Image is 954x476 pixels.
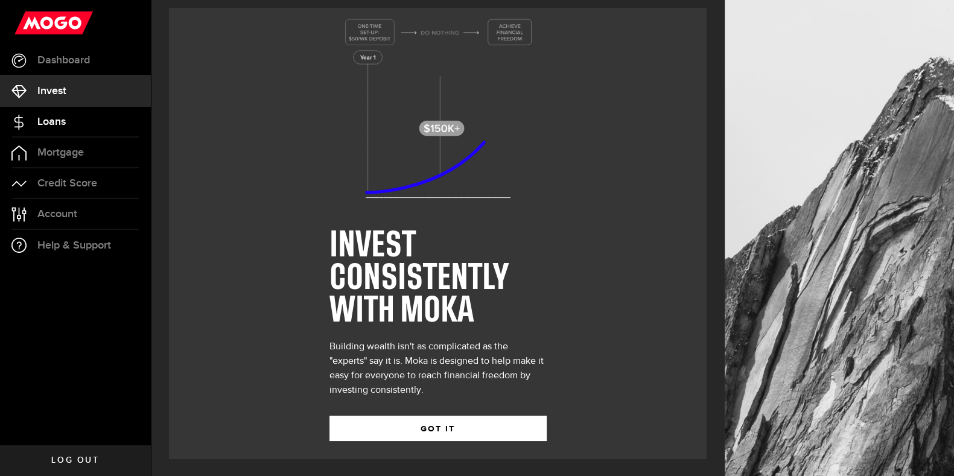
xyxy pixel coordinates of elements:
[37,116,66,127] span: Loans
[37,55,90,66] span: Dashboard
[37,240,111,251] span: Help & Support
[37,147,84,158] span: Mortgage
[329,230,547,328] h1: INVEST CONSISTENTLY WITH MOKA
[37,209,77,220] span: Account
[51,456,99,465] span: Log out
[329,340,547,398] div: Building wealth isn't as complicated as the "experts" say it is. Moka is designed to help make it...
[329,416,547,441] button: GOT IT
[10,5,46,41] button: Open LiveChat chat widget
[37,178,97,189] span: Credit Score
[37,86,66,97] span: Invest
